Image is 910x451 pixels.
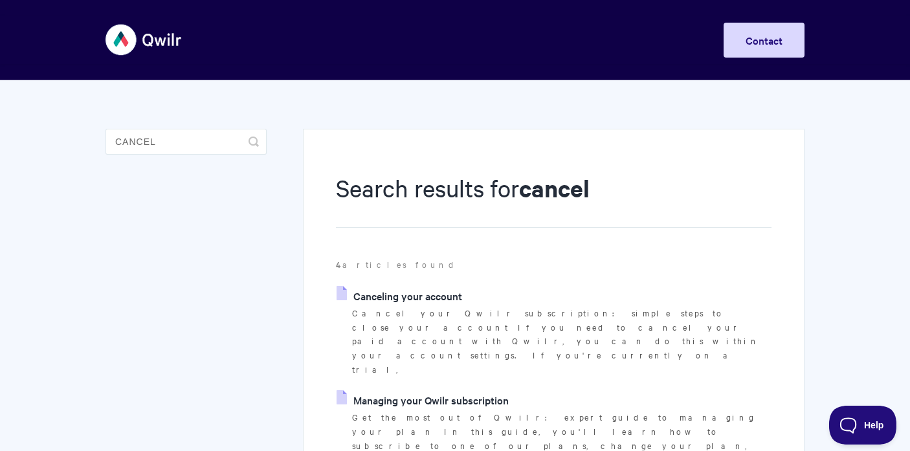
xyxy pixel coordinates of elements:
a: Contact [724,23,805,58]
a: Canceling your account [337,286,462,305]
iframe: Toggle Customer Support [829,406,897,445]
p: articles found [336,258,771,272]
input: Search [105,129,267,155]
strong: cancel [519,172,590,204]
a: Managing your Qwilr subscription [337,390,509,410]
img: Qwilr Help Center [105,16,183,64]
h1: Search results for [336,171,771,228]
p: Cancel your Qwilr subscription: simple steps to close your account If you need to cancel your pai... [352,306,771,377]
strong: 4 [336,258,342,270]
